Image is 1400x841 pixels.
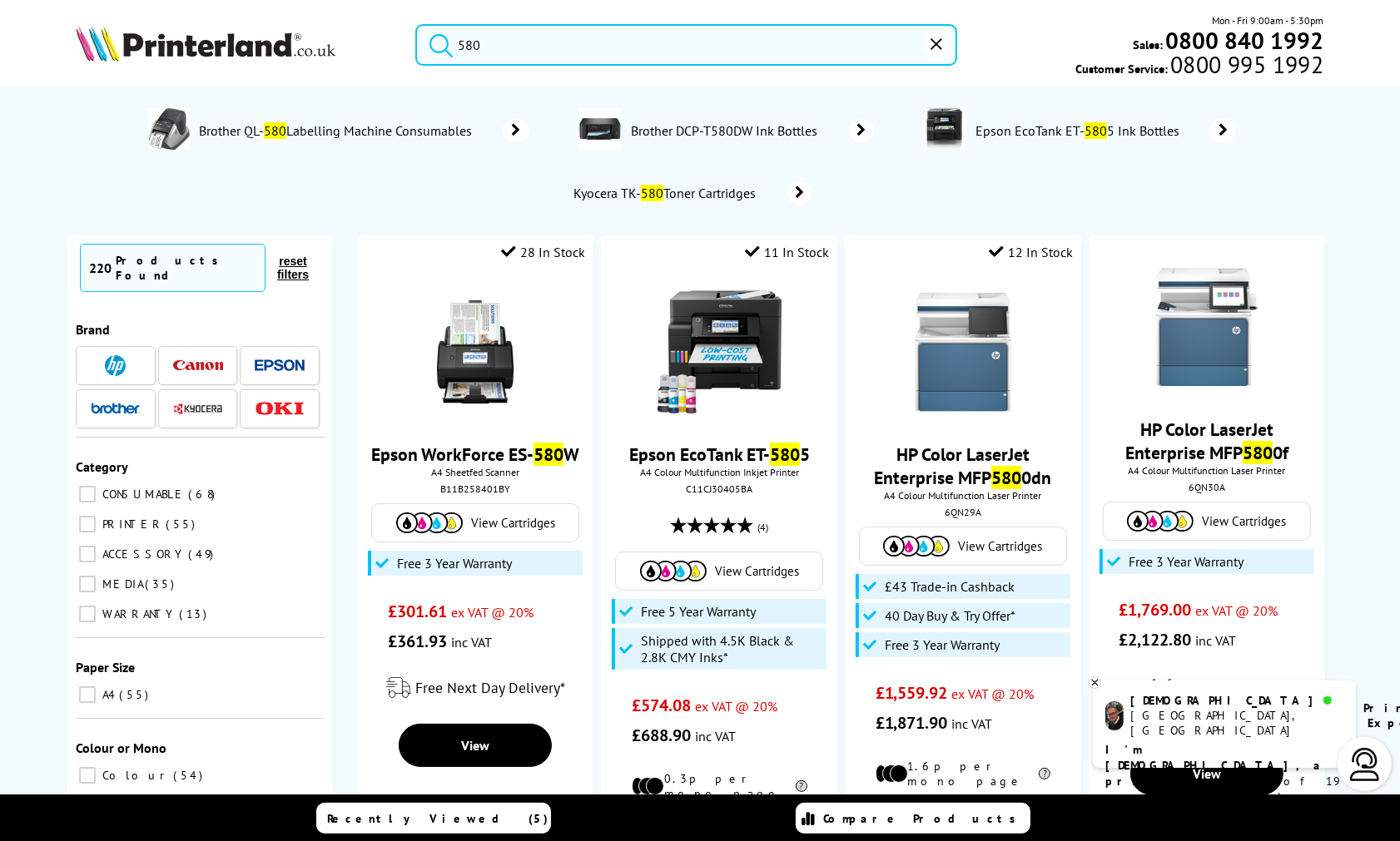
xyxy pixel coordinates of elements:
[399,724,552,767] a: View
[79,686,96,703] input: A4 55
[876,712,948,734] span: £1,871.90
[924,108,966,150] img: epson-et-5805-deptimage.jpg
[989,244,1073,260] div: 12 In Stock
[1127,511,1194,532] img: Cartridges
[641,185,663,201] mark: 580
[388,601,447,622] span: £301.61
[98,606,177,621] span: WARRANTY
[366,665,585,711] div: modal_delivery
[266,254,320,282] button: reset filters
[76,25,335,62] img: Printerland Logo
[166,517,199,532] span: 55
[1195,632,1236,649] span: inc VAT
[471,515,555,531] span: View Cartridges
[1164,32,1324,48] a: 0800 840 1992
[79,606,96,622] input: WARRANTY 13
[572,181,812,205] a: Kyocera TK-580Toner Cartridges
[370,482,581,495] div: B11B258401BY
[1119,675,1294,705] li: 1.6p per mono page
[98,768,171,783] span: Colour
[1166,25,1324,56] b: 0800 840 1992
[883,536,950,557] img: Cartridges
[695,728,736,745] span: inc VAT
[1168,57,1323,72] span: 0800 995 1992
[1134,37,1164,52] span: Sales:
[148,108,190,150] img: QL-580-conspage.jpg
[316,803,551,834] a: Recently Viewed (5)
[853,489,1072,502] span: A4 Colour Multifunction Laser Printer
[632,725,691,746] span: £688.90
[76,458,128,475] span: Category
[657,289,782,414] img: epson-et-5800-with-ink-small.jpg
[366,466,585,478] span: A4 Sheetfed Scanner
[579,108,621,150] img: brother-dcp-t580dw-deptimage.jpg
[173,768,206,783] span: 54
[1105,742,1343,837] p: of 19 years! I can help you choose the right product
[1075,57,1323,77] span: Customer Service:
[380,512,570,533] a: View Cartridges
[461,737,489,754] span: View
[1105,701,1124,730] img: chris-livechat.png
[885,578,1015,595] span: £43 Trade-in Cashback
[79,767,96,784] input: Colour 54
[451,634,492,651] span: inc VAT
[695,698,777,715] span: ex VAT @ 20%
[413,289,538,414] img: Epson-ES-580W-Front-Small.jpg
[901,289,1025,414] img: HP-MFP-5800dn-Front-Small.jpg
[629,108,874,153] a: Brother DCP-T580DW Ink Bottles
[188,487,219,502] span: 68
[98,576,143,591] span: MEDIA
[173,360,223,371] img: Canon
[89,260,112,276] span: 220
[868,536,1058,557] a: View Cartridges
[79,546,96,562] input: ACCESSORY 49
[179,606,211,621] span: 13
[173,403,223,415] img: Kyocera
[1085,122,1107,139] mark: 580
[1213,12,1324,28] span: Mon - Fri 9:00am - 5:30pm
[397,555,512,571] span: Free 3 Year Warranty
[629,122,824,139] span: Brother DCP-T580DW Ink Bottles
[876,793,1051,823] li: 9.5p per colour page
[715,563,799,579] span: View Cartridges
[1129,553,1244,570] span: Free 3 Year Warranty
[388,631,447,652] span: £361.93
[632,695,691,716] span: £574.08
[1195,602,1278,619] span: ex VAT @ 20%
[609,466,828,478] span: A4 Colour Multifunction Inkjet Printer
[952,715,993,732] span: inc VAT
[255,402,305,416] img: OKI
[451,604,534,621] span: ex VAT @ 20%
[857,506,1068,518] div: 6QN29A
[1202,513,1286,529] span: View Cartridges
[98,487,186,502] span: CONSUMABLE
[534,443,563,466] mark: 580
[613,482,824,495] div: C11CJ30405BA
[415,678,565,697] span: Free Next Day Delivery*
[974,108,1236,153] a: Epson EcoTank ET-5805 Ink Bottles
[757,512,768,543] span: (4)
[198,108,529,153] a: Brother QL-580Labelling Machine Consumables
[501,244,585,260] div: 28 In Stock
[641,632,822,665] span: Shipped with 4.5K Black & 2.8K CMY Inks*
[874,443,1051,489] a: HP Color LaserJet Enterprise MFP5800dn
[796,803,1030,834] a: Compare Products
[1348,748,1382,781] img: user-headset-light.svg
[876,682,948,704] span: £1,559.92
[1119,629,1191,651] span: £2,122.80
[1112,511,1302,532] a: View Cartridges
[76,25,394,65] a: Printerland Logo
[823,811,1025,826] span: Compare Products
[1125,418,1288,464] a: HP Color LaserJet Enterprise MFP5800f
[105,355,126,376] img: HP
[119,687,152,702] span: 55
[952,685,1035,702] span: ex VAT @ 20%
[1097,464,1316,477] span: A4 Colour Multifunction Laser Printer
[1144,265,1269,389] img: HP-MFP-5800f-Front-Small.jpg
[1105,742,1325,789] b: I'm [DEMOGRAPHIC_DATA], a printer expert
[116,253,256,283] div: Products Found
[79,486,96,502] input: CONSUMABLE 68
[632,771,807,801] li: 0.3p per mono page
[91,403,141,414] img: Brother
[991,466,1021,489] mark: 580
